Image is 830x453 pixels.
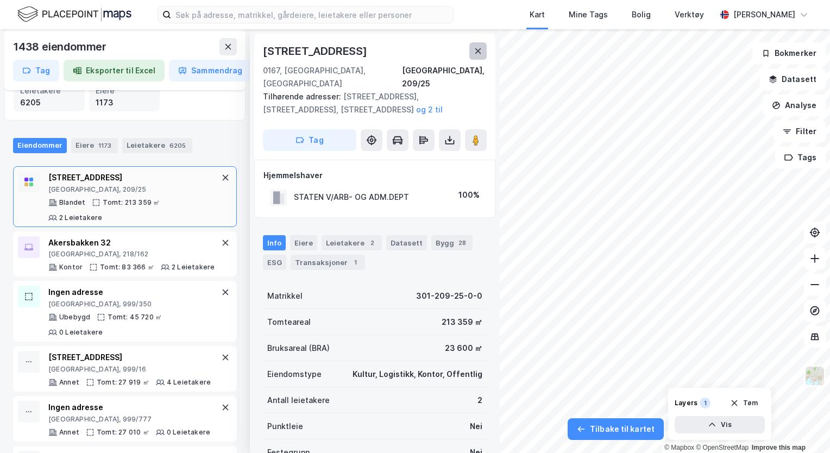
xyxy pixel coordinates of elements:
button: Bokmerker [752,42,826,64]
img: Z [804,366,825,386]
div: Antall leietakere [267,394,330,407]
div: Nei [470,420,482,433]
div: Kultur, Logistikk, Kontor, Offentlig [353,368,482,381]
div: Punktleie [267,420,303,433]
div: Tomt: 27 010 ㎡ [97,428,149,437]
div: 23 600 ㎡ [445,342,482,355]
div: 4 Leietakere [167,378,211,387]
div: 1438 eiendommer [13,38,109,55]
div: Bygg [431,235,473,250]
div: Kart [530,8,545,21]
div: [GEOGRAPHIC_DATA], 999/777 [48,415,210,424]
div: 1 [350,257,361,268]
div: Eiere [96,85,154,97]
div: [GEOGRAPHIC_DATA], 999/16 [48,365,211,374]
div: [STREET_ADDRESS], [STREET_ADDRESS], [STREET_ADDRESS] [263,90,478,116]
div: Bolig [632,8,651,21]
div: Layers [675,399,697,407]
div: 100% [458,188,480,202]
div: 0167, [GEOGRAPHIC_DATA], [GEOGRAPHIC_DATA] [263,64,402,90]
div: [STREET_ADDRESS] [263,42,369,60]
a: Improve this map [752,444,806,451]
div: Annet [59,378,79,387]
div: 1173 [96,97,154,109]
div: [PERSON_NAME] [733,8,795,21]
div: Ubebygd [59,313,90,322]
button: Vis [675,416,765,433]
div: Info [263,235,286,250]
div: STATEN V/ARB- OG ADM.DEPT [294,191,409,204]
div: Bruksareal (BRA) [267,342,330,355]
div: Tomteareal [267,316,311,329]
div: 6205 [20,97,78,109]
div: Kontrollprogram for chat [776,401,830,453]
a: OpenStreetMap [696,444,749,451]
div: Tomt: 83 366 ㎡ [100,263,154,272]
div: Kontor [59,263,83,272]
div: 6205 [167,140,188,151]
button: Tilbake til kartet [568,418,664,440]
div: Tomt: 45 720 ㎡ [108,313,162,322]
div: ESG [263,255,286,270]
div: Eiendommer [13,138,67,153]
button: Tøm [723,394,765,412]
div: Blandet [59,198,85,207]
div: [GEOGRAPHIC_DATA], 209/25 [402,64,487,90]
div: [STREET_ADDRESS] [48,171,219,184]
div: Eiere [71,138,118,153]
div: 1173 [96,140,114,151]
div: [GEOGRAPHIC_DATA], 218/162 [48,250,215,259]
div: Leietakere [322,235,382,250]
button: Datasett [759,68,826,90]
div: 301-209-25-0-0 [416,290,482,303]
div: 0 Leietakere [167,428,210,437]
div: Mine Tags [569,8,608,21]
div: 2 [477,394,482,407]
div: Leietakere [122,138,192,153]
span: Tilhørende adresser: [263,92,343,101]
div: 213 359 ㎡ [442,316,482,329]
button: Filter [774,121,826,142]
div: Verktøy [675,8,704,21]
div: 2 Leietakere [172,263,215,272]
div: 2 [367,237,378,248]
div: [GEOGRAPHIC_DATA], 999/350 [48,300,219,309]
button: Tag [263,129,356,151]
div: Ingen adresse [48,286,219,299]
button: Analyse [763,95,826,116]
div: Leietakere [20,85,78,97]
div: Annet [59,428,79,437]
button: Sammendrag [169,60,251,81]
button: Tags [775,147,826,168]
iframe: Chat Widget [776,401,830,453]
div: 2 Leietakere [59,213,102,222]
div: [STREET_ADDRESS] [48,351,211,364]
input: Søk på adresse, matrikkel, gårdeiere, leietakere eller personer [171,7,453,23]
div: 1 [700,398,710,408]
a: Mapbox [664,444,694,451]
div: Ingen adresse [48,401,210,414]
div: Transaksjoner [291,255,365,270]
button: Tag [13,60,59,81]
button: Eksporter til Excel [64,60,165,81]
div: 0 Leietakere [59,328,103,337]
div: 28 [456,237,468,248]
div: Tomt: 213 359 ㎡ [103,198,160,207]
div: Tomt: 27 919 ㎡ [97,378,149,387]
div: [GEOGRAPHIC_DATA], 209/25 [48,185,219,194]
div: Hjemmelshaver [263,169,486,182]
div: Matrikkel [267,290,303,303]
div: Datasett [386,235,427,250]
div: Eiendomstype [267,368,322,381]
div: Eiere [290,235,317,250]
div: Akersbakken 32 [48,236,215,249]
img: logo.f888ab2527a4732fd821a326f86c7f29.svg [17,5,131,24]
